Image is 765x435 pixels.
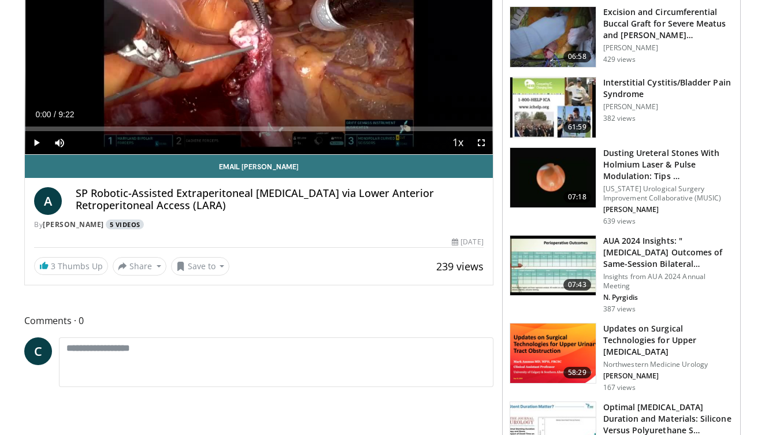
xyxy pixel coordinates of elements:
p: 639 views [603,217,636,226]
span: 9:22 [58,110,74,119]
p: [PERSON_NAME] [603,102,733,111]
a: 61:59 Interstitial Cystitis/Bladder Pain Syndrome [PERSON_NAME] 382 views [510,77,733,138]
a: A [34,187,62,215]
div: By [34,220,484,230]
p: 382 views [603,114,636,123]
a: 06:58 Excision and Circumferential Buccal Graft for Severe Meatus and [PERSON_NAME]… [PERSON_NAME... [510,6,733,68]
span: 0:00 [35,110,51,119]
p: 167 views [603,383,636,392]
p: Insights from AUA 2024 Annual Meeting [603,272,733,291]
img: ec4c0dba-b5d9-47a9-ae87-e42982949c04.150x105_q85_crop-smart_upscale.jpg [510,77,596,137]
p: Northwestern Medicine Urology [603,360,733,369]
p: 387 views [603,304,636,314]
button: Play [25,131,48,154]
button: Save to [171,257,230,276]
img: 33c25231-fded-4a12-9e77-12a6af769eec.150x105_q85_crop-smart_upscale.jpg [510,7,596,67]
button: Mute [48,131,71,154]
p: [PERSON_NAME] [603,205,733,214]
a: C [24,337,52,365]
a: [PERSON_NAME] [43,220,104,229]
h3: Interstitial Cystitis/Bladder Pain Syndrome [603,77,733,100]
p: N. Pyrgidis [603,293,733,302]
a: Email [PERSON_NAME] [25,155,493,178]
p: [PERSON_NAME] [603,371,733,381]
p: 429 views [603,55,636,64]
h4: SP Robotic-Assisted Extraperitoneal [MEDICAL_DATA] via Lower Anterior Retroperitoneal Access (LARA) [76,187,484,212]
div: Progress Bar [25,127,493,131]
span: 3 [51,261,55,272]
a: 58:29 Updates on Surgical Technologies for Upper [MEDICAL_DATA] Northwestern Medicine Urology [PE... [510,323,733,392]
img: 42909a16-772f-4f2f-972b-3feaeb417bbd.150x105_q85_crop-smart_upscale.jpg [510,236,596,296]
span: 58:29 [563,367,591,378]
p: [US_STATE] Urological Surgery Improvement Collaborative (MUSIC) [603,184,733,203]
a: 07:18 Dusting Ureteral Stones With Holmium Laser & Pulse Modulation: Tips … [US_STATE] Urological... [510,147,733,226]
img: 5004d3cc-7189-4b21-83d5-1f14b6aa4213.150x105_q85_crop-smart_upscale.jpg [510,148,596,208]
div: [DATE] [452,237,483,247]
button: Playback Rate [447,131,470,154]
h3: Dusting Ureteral Stones With Holmium Laser & Pulse Modulation: Tips … [603,147,733,182]
span: 07:43 [563,279,591,291]
span: 61:59 [563,121,591,133]
img: ead92cab-a94d-4141-aba8-c7c59dd303eb.png.150x105_q85_crop-smart_upscale.png [510,324,596,384]
button: Fullscreen [470,131,493,154]
h3: AUA 2024 Insights: "[MEDICAL_DATA] Outcomes of Same-Session Bilateral… [603,235,733,270]
h3: Excision and Circumferential Buccal Graft for Severe Meatus and [PERSON_NAME]… [603,6,733,41]
p: [PERSON_NAME] [603,43,733,53]
a: 07:43 AUA 2024 Insights: "[MEDICAL_DATA] Outcomes of Same-Session Bilateral… Insights from AUA 20... [510,235,733,314]
h3: Updates on Surgical Technologies for Upper [MEDICAL_DATA] [603,323,733,358]
span: 06:58 [563,51,591,62]
span: Comments 0 [24,313,493,328]
a: 3 Thumbs Up [34,257,108,275]
a: 5 Videos [106,220,144,229]
span: 239 views [436,259,484,273]
span: 07:18 [563,191,591,203]
span: / [54,110,56,119]
button: Share [113,257,166,276]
